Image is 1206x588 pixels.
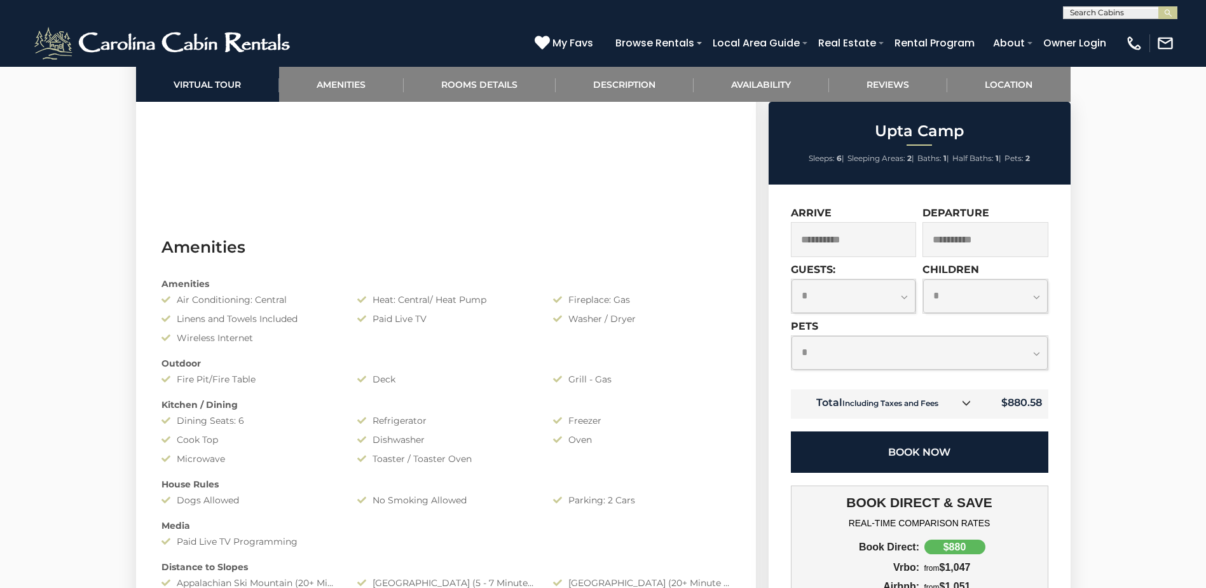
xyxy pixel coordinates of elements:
div: Toaster / Toaster Oven [348,452,544,465]
div: Fireplace: Gas [544,293,739,306]
button: Book Now [791,431,1048,473]
div: Fire Pit/Fire Table [152,373,348,386]
td: $880.58 [981,389,1048,419]
div: $880 [924,540,985,554]
div: Linens and Towels Included [152,312,348,325]
img: mail-regular-white.png [1156,34,1174,52]
a: Owner Login [1037,32,1113,54]
label: Children [922,263,979,276]
h4: REAL-TIME COMPARISON RATES [800,518,1039,528]
div: Book Direct: [800,542,920,553]
span: Sleeping Areas: [847,153,905,163]
strong: 2 [1025,153,1030,163]
div: Media [152,519,740,532]
img: White-1-2.png [32,24,296,62]
div: Refrigerator [348,414,544,427]
span: from [924,564,940,573]
div: Parking: 2 Cars [544,494,739,507]
div: Washer / Dryer [544,312,739,325]
h3: BOOK DIRECT & SAVE [800,495,1039,510]
strong: 2 [907,153,912,163]
strong: 1 [943,153,947,163]
span: Baths: [917,153,942,163]
a: About [987,32,1031,54]
label: Departure [922,207,989,219]
div: Air Conditioning: Central [152,293,348,306]
div: No Smoking Allowed [348,494,544,507]
a: Local Area Guide [706,32,806,54]
div: $1,047 [919,562,1039,573]
div: House Rules [152,478,740,491]
div: Cook Top [152,433,348,446]
div: Dining Seats: 6 [152,414,348,427]
small: Including Taxes and Fees [842,398,938,408]
a: Browse Rentals [609,32,701,54]
h3: Amenities [161,236,730,258]
div: Deck [348,373,544,386]
div: Heat: Central/ Heat Pump [348,293,544,306]
a: Reviews [829,67,947,102]
li: | [917,150,949,167]
span: Pets: [1004,153,1024,163]
a: Description [556,67,694,102]
div: Dogs Allowed [152,494,348,507]
strong: 6 [837,153,842,163]
li: | [809,150,844,167]
span: Sleeps: [809,153,835,163]
div: Kitchen / Dining [152,398,740,411]
img: phone-regular-white.png [1125,34,1143,52]
a: Rental Program [888,32,981,54]
div: Vrbo: [800,562,920,573]
a: My Favs [535,35,596,52]
label: Guests: [791,263,835,276]
h2: Upta Camp [772,123,1067,139]
span: My Favs [552,35,593,51]
strong: 1 [996,153,999,163]
div: Paid Live TV [348,312,544,325]
div: Distance to Slopes [152,561,740,573]
a: Rooms Details [404,67,556,102]
label: Arrive [791,207,832,219]
span: Half Baths: [952,153,994,163]
li: | [952,150,1001,167]
a: Virtual Tour [136,67,279,102]
div: Grill - Gas [544,373,739,386]
div: Freezer [544,414,739,427]
td: Total [791,389,981,419]
div: Dishwasher [348,433,544,446]
div: Outdoor [152,357,740,370]
li: | [847,150,914,167]
a: Real Estate [812,32,882,54]
div: Oven [544,433,739,446]
div: Microwave [152,452,348,465]
a: Location [947,67,1071,102]
div: Amenities [152,277,740,290]
a: Amenities [279,67,404,102]
label: Pets [791,320,818,332]
div: Wireless Internet [152,332,348,344]
a: Availability [694,67,829,102]
div: Paid Live TV Programming [152,535,348,548]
